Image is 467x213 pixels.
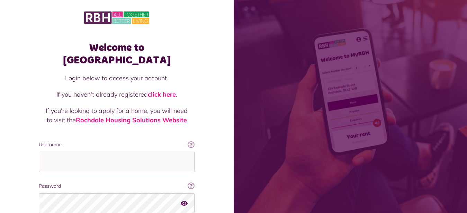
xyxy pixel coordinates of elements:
[39,183,195,190] label: Password
[76,116,187,124] a: Rochdale Housing Solutions Website
[46,73,188,83] p: Login below to access your account.
[46,106,188,125] p: If you're looking to apply for a home, you will need to visit the
[46,90,188,99] p: If you haven't already registered .
[39,141,195,148] label: Username
[84,10,149,25] img: MyRBH
[39,42,195,66] h1: Welcome to [GEOGRAPHIC_DATA]
[148,90,176,98] a: click here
